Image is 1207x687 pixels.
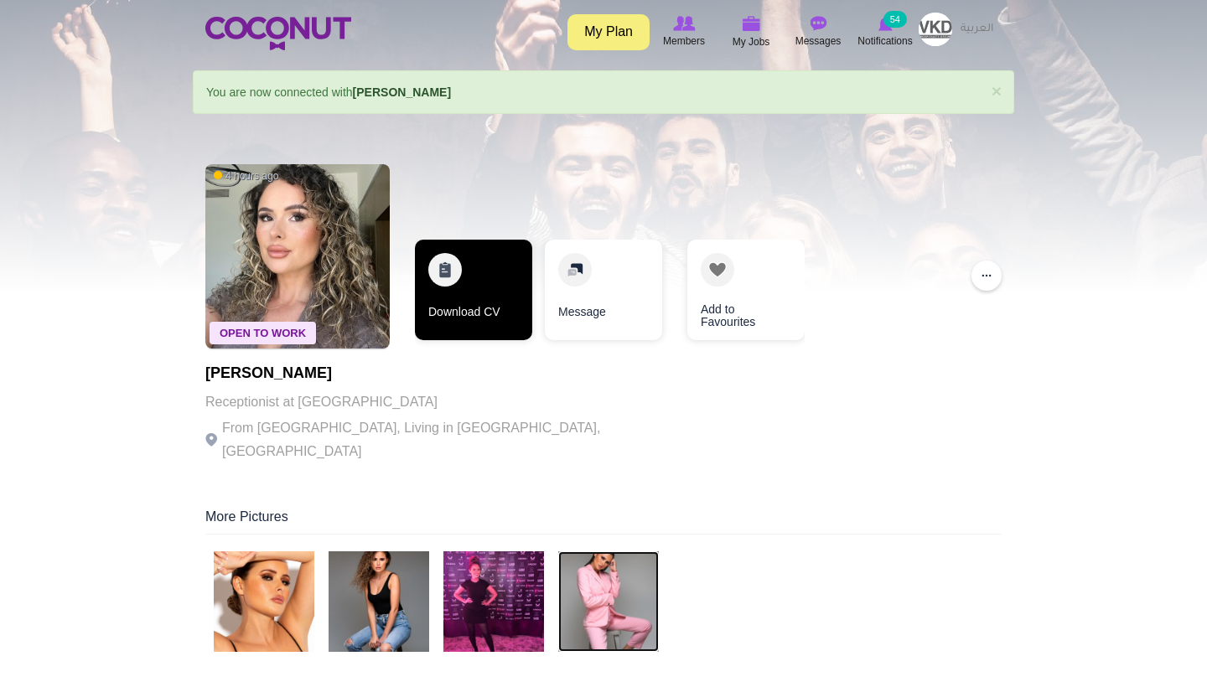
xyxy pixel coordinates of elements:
[733,34,770,50] span: My Jobs
[687,240,805,340] a: Add to Favourites
[673,16,695,31] img: Browse Members
[952,13,1002,46] a: العربية
[857,33,912,49] span: Notifications
[415,240,532,349] div: 1 / 3
[742,16,760,31] img: My Jobs
[193,70,1014,114] div: You are now connected with
[663,33,705,49] span: Members
[210,322,316,344] span: Open To Work
[205,390,666,414] p: Receptionist at [GEOGRAPHIC_DATA]
[567,14,650,50] a: My Plan
[205,508,1002,535] div: More Pictures
[992,82,1002,100] a: ×
[883,11,907,28] small: 54
[545,240,662,349] div: 2 / 3
[205,17,351,50] img: Home
[650,13,717,51] a: Browse Members Members
[353,85,451,99] a: [PERSON_NAME]
[785,13,852,51] a: Messages Messages
[971,261,1002,291] button: ...
[415,240,532,340] a: Download CV
[852,13,919,51] a: Notifications Notifications 54
[545,240,662,340] a: Message
[810,16,826,31] img: Messages
[878,16,893,31] img: Notifications
[717,13,785,52] a: My Jobs My Jobs
[795,33,842,49] span: Messages
[214,169,278,183] span: 4 hours ago
[205,416,666,463] p: From [GEOGRAPHIC_DATA], Living in [GEOGRAPHIC_DATA], [GEOGRAPHIC_DATA]
[675,240,792,349] div: 3 / 3
[205,365,666,382] h1: [PERSON_NAME]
